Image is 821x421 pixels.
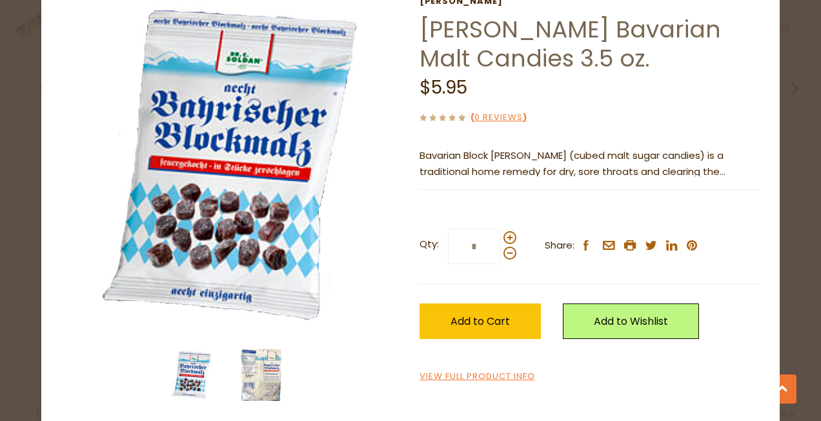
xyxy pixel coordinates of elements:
span: Share: [545,238,574,254]
a: View Full Product Info [420,370,535,384]
img: Dr. Soldan Bavarian Malt Candies [166,349,218,401]
p: Bavarian Block [PERSON_NAME] (cubed malt sugar candies) is a traditional home remedy for dry, sor... [420,148,761,180]
a: [PERSON_NAME] Bavarian Malt Candies 3.5 oz. [420,13,721,75]
span: Add to Cart [451,314,510,329]
input: Qty: [448,229,501,264]
span: $5.95 [420,75,467,100]
strong: Qty: [420,236,439,252]
a: Add to Wishlist [563,303,699,339]
img: Dr. Soldan Bavarian Malt Candies 3.5 oz. [235,349,287,401]
button: Add to Cart [420,303,541,339]
a: 0 Reviews [474,111,523,125]
span: ( ) [471,111,527,123]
